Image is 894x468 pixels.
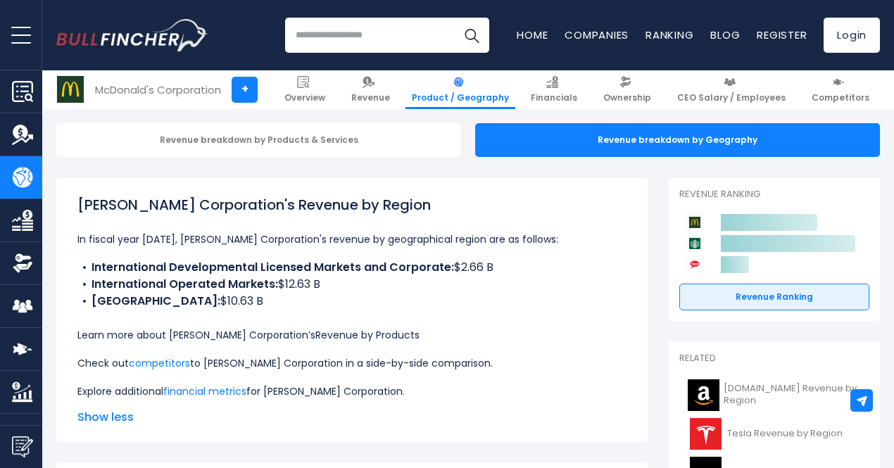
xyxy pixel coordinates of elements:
b: [GEOGRAPHIC_DATA]: [92,293,220,309]
a: Revenue by Products [315,328,420,342]
a: Blog [710,27,740,42]
b: International Operated Markets: [92,276,278,292]
div: Revenue breakdown by Geography [475,123,880,157]
a: financial metrics [163,384,246,398]
span: [DOMAIN_NAME] Revenue by Region [724,383,861,407]
a: Ranking [646,27,693,42]
a: Revenue Ranking [679,284,869,310]
a: Go to homepage [56,19,208,51]
a: Login [824,18,880,53]
img: McDonald's Corporation competitors logo [686,214,703,231]
img: Yum! Brands competitors logo [686,256,703,273]
span: Show less [77,409,627,426]
button: Search [454,18,489,53]
b: International Developmental Licensed Markets and Corporate: [92,259,454,275]
span: Revenue [351,92,390,103]
a: Competitors [805,70,876,109]
a: Product / Geography [405,70,515,109]
img: MCD logo [57,76,84,103]
a: Ownership [597,70,657,109]
a: Overview [278,70,332,109]
a: [DOMAIN_NAME] Revenue by Region [679,376,869,415]
h1: [PERSON_NAME] Corporation's Revenue by Region [77,194,627,215]
span: Financials [531,92,577,103]
span: CEO Salary / Employees [677,92,786,103]
a: Register [757,27,807,42]
a: Revenue [345,70,396,109]
span: Product / Geography [412,92,509,103]
a: Home [517,27,548,42]
img: Ownership [12,253,33,274]
p: In fiscal year [DATE], [PERSON_NAME] Corporation's revenue by geographical region are as follows: [77,231,627,248]
a: competitors [129,356,190,370]
a: Companies [565,27,629,42]
a: + [232,77,258,103]
li: $10.63 B [77,293,627,310]
p: Revenue Ranking [679,189,869,201]
img: Starbucks Corporation competitors logo [686,235,703,252]
li: $12.63 B [77,276,627,293]
img: Bullfincher logo [56,19,208,51]
p: Explore additional for [PERSON_NAME] Corporation. [77,383,627,400]
span: Overview [284,92,325,103]
img: TSLA logo [688,418,723,450]
div: Revenue breakdown by Products & Services [56,123,461,157]
p: Learn more about [PERSON_NAME] Corporation’s [77,327,627,343]
p: Check out to [PERSON_NAME] Corporation in a side-by-side comparison. [77,355,627,372]
span: Competitors [812,92,869,103]
li: $2.66 B [77,259,627,276]
a: Tesla Revenue by Region [679,415,869,453]
span: Tesla Revenue by Region [727,428,843,440]
a: CEO Salary / Employees [671,70,792,109]
p: Related [679,353,869,365]
span: Ownership [603,92,651,103]
img: AMZN logo [688,379,719,411]
a: Financials [524,70,584,109]
div: McDonald's Corporation [95,82,221,98]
